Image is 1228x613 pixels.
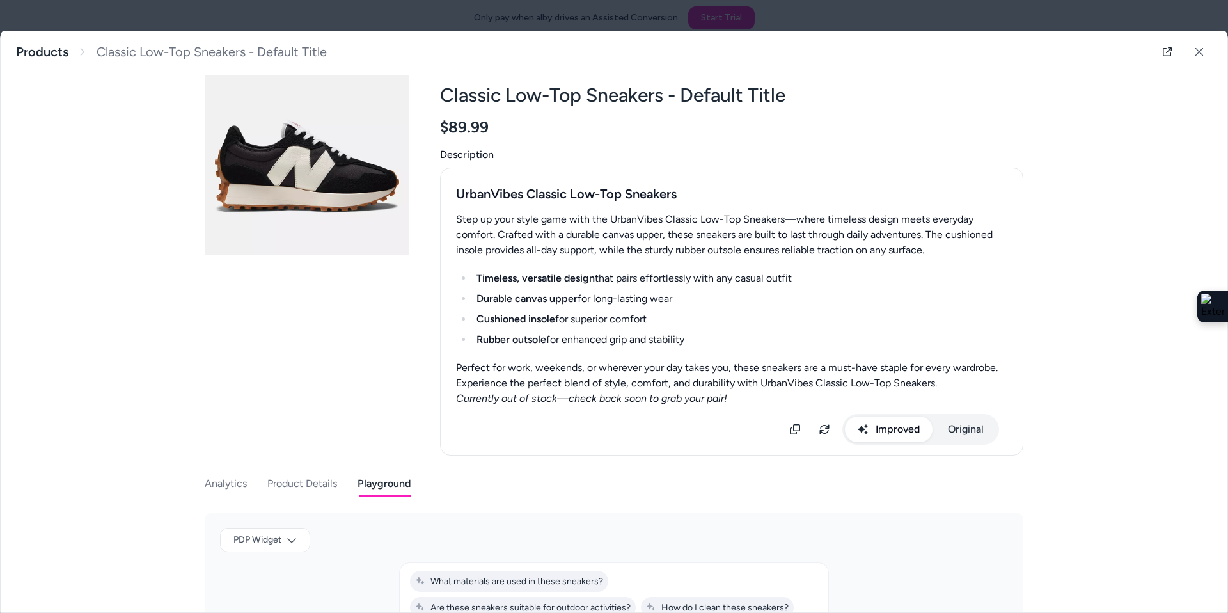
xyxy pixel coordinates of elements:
button: PDP Widget [220,528,310,552]
button: Analytics [205,471,247,497]
div: Step up your style game with the UrbanVibes Classic Low-Top Sneakers—where timeless design meets ... [456,212,1007,258]
li: for superior comfort [473,312,1007,327]
span: PDP Widget [233,534,281,546]
li: that pairs effortlessly with any casual outfit [473,271,1007,286]
img: ws327bl_nb_02_i.webp [205,50,409,255]
strong: Rubber outsole [476,333,546,346]
li: for long-lasting wear [473,291,1007,306]
a: Products [16,44,68,60]
button: Original [935,417,996,442]
strong: Timeless, versatile design [476,272,595,284]
span: $89.99 [440,118,489,137]
button: Improved [845,417,933,442]
h3: UrbanVibes Classic Low-Top Sneakers [456,184,1007,204]
button: Playground [358,471,411,497]
button: Product Details [267,471,337,497]
em: Currently out of stock—check back soon to grab your pair! [456,392,727,404]
div: Perfect for work, weekends, or wherever your day takes you, these sneakers are a must-have staple... [456,360,1007,391]
h2: Classic Low-Top Sneakers - Default Title [440,83,1023,107]
strong: Cushioned insole [476,313,555,325]
span: Description [440,147,1023,163]
nav: breadcrumb [16,44,327,60]
span: Classic Low-Top Sneakers - Default Title [97,44,327,60]
strong: Durable canvas upper [476,292,578,305]
li: for enhanced grip and stability [473,332,1007,347]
